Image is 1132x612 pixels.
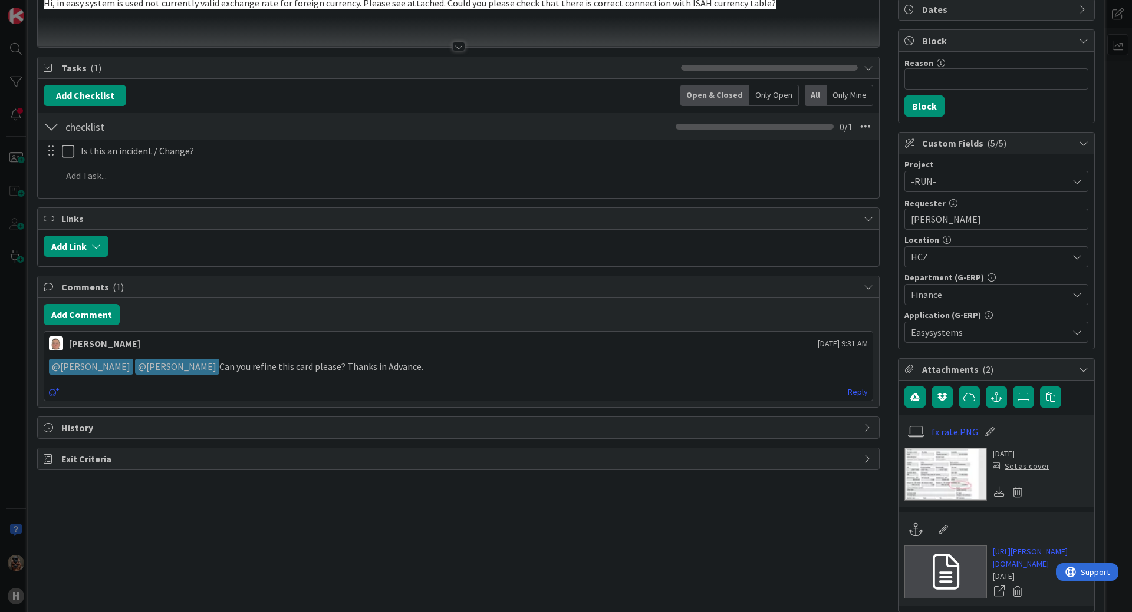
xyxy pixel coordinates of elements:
[911,287,1068,302] span: Finance
[749,85,799,106] div: Only Open
[993,584,1006,599] a: Open
[113,281,124,293] span: ( 1 )
[993,570,1088,583] div: [DATE]
[911,325,1068,339] span: Easysystems
[904,198,946,209] label: Requester
[911,173,1062,190] span: -RUN-
[138,360,146,372] span: @
[922,2,1073,16] span: Dates
[61,280,858,294] span: Comments
[911,250,1068,264] span: HCZ
[987,137,1006,149] span: ( 5/5 )
[805,85,827,106] div: All
[49,336,63,350] img: lD
[904,236,1088,244] div: Location
[818,338,868,350] span: [DATE] 9:31 AM
[904,95,945,117] button: Block
[52,360,60,372] span: @
[680,85,749,106] div: Open & Closed
[904,311,1088,319] div: Application (G-ERP)
[932,425,978,439] a: fx rate.PNG
[138,360,216,372] span: [PERSON_NAME]
[904,160,1088,168] div: Project
[982,363,993,375] span: ( 2 )
[840,120,853,134] span: 0 / 1
[44,85,126,106] button: Add Checklist
[904,273,1088,282] div: Department (G-ERP)
[25,2,54,16] span: Support
[61,452,858,466] span: Exit Criteria
[922,362,1073,376] span: Attachments
[44,236,108,257] button: Add Link
[61,116,327,137] input: Add Checklist...
[904,58,933,68] label: Reason
[61,421,858,435] span: History
[993,545,1088,570] a: [URL][PERSON_NAME][DOMAIN_NAME]
[922,136,1073,150] span: Custom Fields
[69,336,140,350] div: [PERSON_NAME]
[61,61,675,75] span: Tasks
[993,460,1049,472] div: Set as cover
[52,360,130,372] span: [PERSON_NAME]
[848,385,868,399] a: Reply
[993,484,1006,499] div: Download
[61,211,858,226] span: Links
[90,62,101,74] span: ( 1 )
[44,304,120,325] button: Add Comment
[827,85,873,106] div: Only Mine
[81,144,871,158] p: Is this an incident / Change?
[922,34,1073,48] span: Block
[49,359,868,375] p: Can you refine this card please? Thanks in Advance.
[993,448,1049,460] div: [DATE]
